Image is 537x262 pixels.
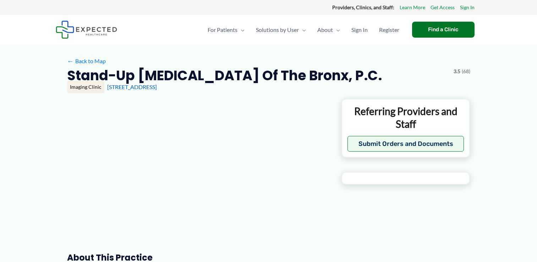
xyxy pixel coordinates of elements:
[333,17,340,42] span: Menu Toggle
[250,17,312,42] a: Solutions by UserMenu Toggle
[379,17,399,42] span: Register
[67,81,104,93] div: Imaging Clinic
[67,58,74,64] span: ←
[67,67,382,84] h2: Stand-Up [MEDICAL_DATA] Of the Bronx, P.C.
[312,17,346,42] a: AboutMenu Toggle
[412,22,475,38] a: Find a Clinic
[351,17,368,42] span: Sign In
[460,3,475,12] a: Sign In
[454,67,460,76] span: 3.5
[299,17,306,42] span: Menu Toggle
[400,3,425,12] a: Learn More
[347,105,464,131] p: Referring Providers and Staff
[237,17,245,42] span: Menu Toggle
[56,21,117,39] img: Expected Healthcare Logo - side, dark font, small
[202,17,250,42] a: For PatientsMenu Toggle
[431,3,455,12] a: Get Access
[317,17,333,42] span: About
[346,17,373,42] a: Sign In
[107,83,157,90] a: [STREET_ADDRESS]
[332,4,394,10] strong: Providers, Clinics, and Staff:
[202,17,405,42] nav: Primary Site Navigation
[208,17,237,42] span: For Patients
[256,17,299,42] span: Solutions by User
[347,136,464,152] button: Submit Orders and Documents
[462,67,470,76] span: (68)
[67,56,106,66] a: ←Back to Map
[373,17,405,42] a: Register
